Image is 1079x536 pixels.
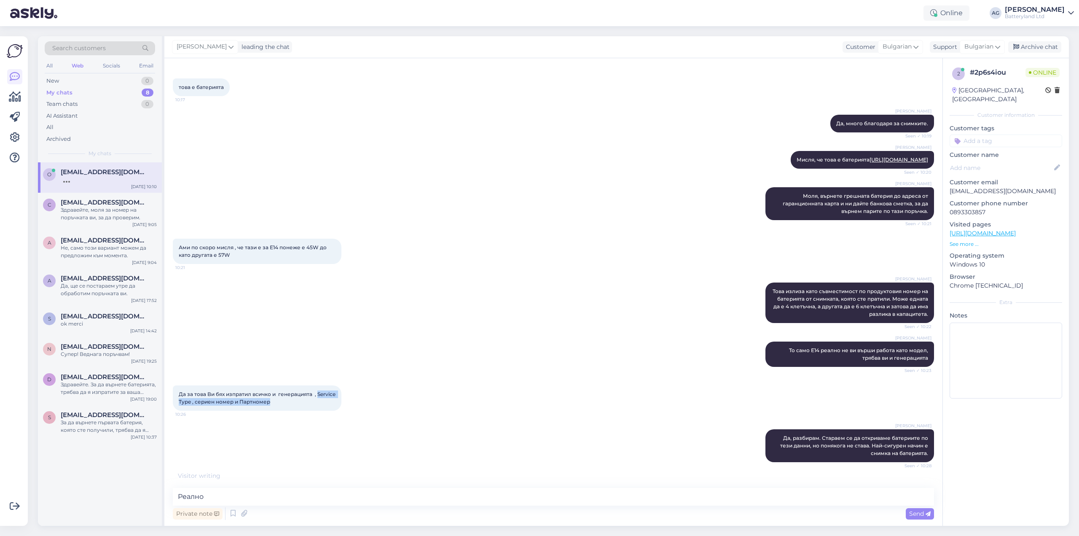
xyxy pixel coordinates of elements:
[900,221,931,227] span: Seen ✓ 10:21
[45,60,54,71] div: All
[900,133,931,139] span: Seen ✓ 10:19
[780,435,929,456] span: Да, разбирам. Стараем се да откриваме батериите по тези данни, но понякога не става. Най-сигурен ...
[61,237,148,244] span: alexiurescu09@gmail.com
[970,67,1025,78] div: # 2p6s4iou
[895,180,931,187] span: [PERSON_NAME]
[1025,68,1060,77] span: Online
[950,299,1062,306] div: Extra
[173,488,934,506] textarea: Реално
[89,150,111,157] span: My chats
[950,151,1062,159] p: Customer name
[47,171,51,178] span: o
[950,199,1062,208] p: Customer phone number
[950,208,1062,217] p: 0893303857
[131,297,157,304] div: [DATE] 17:52
[950,281,1062,290] p: Chrome [TECHNICAL_ID]
[142,89,153,97] div: 8
[132,259,157,266] div: [DATE] 9:04
[1008,41,1061,53] div: Archive chat
[900,323,931,330] span: Seen ✓ 10:22
[47,376,51,382] span: D
[46,135,71,143] div: Archived
[900,367,931,374] span: Seen ✓ 10:23
[836,120,928,127] span: Да, много благодаря за снимките.
[950,111,1062,119] div: Customer information
[950,240,1062,248] p: See more ...
[843,43,875,51] div: Customer
[61,320,157,328] div: ok merci
[48,277,51,284] span: a
[900,169,931,175] span: Seen ✓ 10:20
[797,156,928,163] span: Мисля, че това е батерията
[909,510,931,517] span: Send
[950,178,1062,187] p: Customer email
[61,312,148,320] span: sam.lupart@gmail.com
[895,108,931,114] span: [PERSON_NAME]
[48,202,51,208] span: c
[220,472,222,479] span: .
[1005,6,1065,13] div: [PERSON_NAME]
[61,350,157,358] div: Супер! Веднага поръчвам!
[131,358,157,364] div: [DATE] 19:25
[179,244,328,258] span: Ами по скоро мисля , че тази е за Е14 понеже е 45W до като другата е 57W
[61,411,148,419] span: skrjanc.simon@gmail.com
[883,42,912,51] span: Bulgarian
[61,168,148,176] span: office@cryptosystemsbg.com
[783,193,929,214] span: Моля, върнете грешната батерия до адреса от гаранционната карта и ни дайте банкова сметка, за да ...
[950,220,1062,229] p: Visited pages
[870,156,928,163] a: [URL][DOMAIN_NAME]
[950,260,1062,269] p: Windows 10
[48,240,51,246] span: a
[61,419,157,434] div: За да върнете първата батерия, която сте получили, трябва да я изпратите на адрес България, [GEOG...
[173,508,223,520] div: Private note
[46,89,72,97] div: My chats
[950,251,1062,260] p: Operating system
[7,43,23,59] img: Askly Logo
[238,43,290,51] div: leading the chat
[179,84,224,90] span: това е батерията
[964,42,993,51] span: Bulgarian
[950,187,1062,196] p: [EMAIL_ADDRESS][DOMAIN_NAME]
[773,288,929,317] span: Това излиза като съвместимост по продуктовия номер на батерията от снимката, която сте пратили. М...
[895,276,931,282] span: [PERSON_NAME]
[70,60,85,71] div: Web
[895,335,931,341] span: [PERSON_NAME]
[175,411,207,417] span: 10:26
[173,471,934,480] div: Visitor writing
[895,144,931,151] span: [PERSON_NAME]
[52,44,106,53] span: Search customers
[175,97,207,103] span: 10:17
[46,100,78,108] div: Team chats
[137,60,155,71] div: Email
[131,434,157,440] div: [DATE] 10:37
[132,221,157,228] div: [DATE] 9:05
[175,264,207,271] span: 10:21
[141,100,153,108] div: 0
[957,70,960,77] span: 2
[950,311,1062,320] p: Notes
[923,5,969,21] div: Online
[47,346,51,352] span: n
[950,229,1016,237] a: [URL][DOMAIN_NAME]
[61,381,157,396] div: Здравейте. За да върнете батерията, трябва да я изпратите за ваша сметка до адрес България, [GEOG...
[1005,13,1065,20] div: Batteryland Ltd
[130,396,157,402] div: [DATE] 19:00
[61,282,157,297] div: Да, ще се постараем утре да обработим поръчката ви.
[61,343,148,350] span: nik_ov@abv.bg
[141,77,153,85] div: 0
[179,391,337,405] span: Да за това Ви бях изпратил всичко и генерацията , Service Type , сериен номер и Партномер
[61,275,148,282] span: a.alin15@yahoo.com
[950,163,1052,172] input: Add name
[950,124,1062,133] p: Customer tags
[46,112,78,120] div: AI Assistant
[950,135,1062,147] input: Add a tag
[130,328,157,334] div: [DATE] 14:42
[61,244,157,259] div: Не, само този вариант можем да предложим към момента.
[61,199,148,206] span: cordanalex986@gmail.com
[930,43,957,51] div: Support
[61,206,157,221] div: Здравейте, моля за номер на поръчката ви, за да проверим.
[61,373,148,381] span: Dariusgrapinoiu391@gmail.com
[950,272,1062,281] p: Browser
[177,42,227,51] span: [PERSON_NAME]
[789,347,929,361] span: То само E14 реално не ви върши работа като модел, трябва ви и генерацията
